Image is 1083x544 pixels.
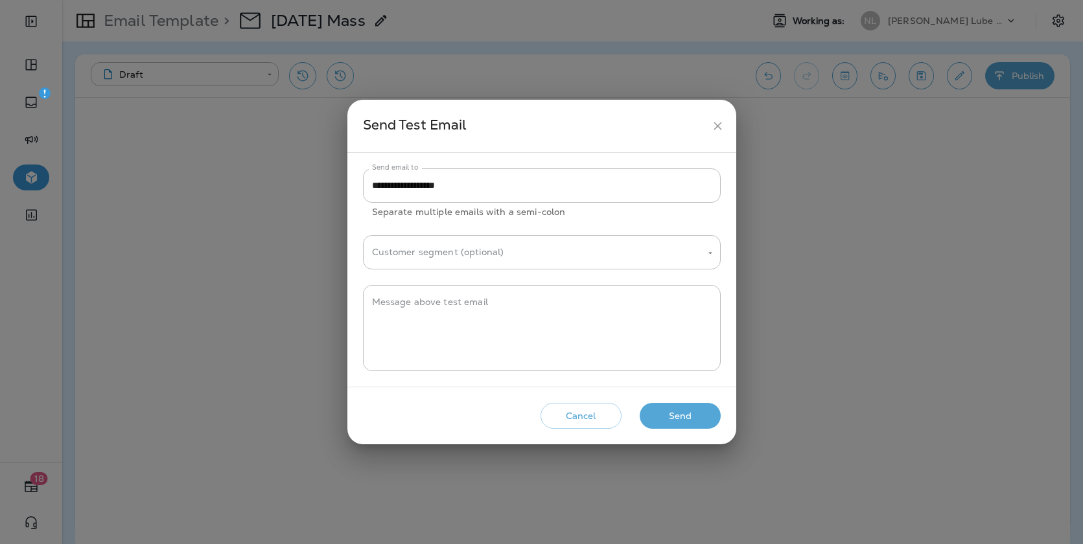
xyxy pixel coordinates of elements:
button: Open [705,247,716,259]
label: Send email to [372,163,418,172]
p: Separate multiple emails with a semi-colon [372,205,712,220]
button: Cancel [541,403,622,429]
div: Send Test Email [363,114,706,138]
button: close [706,114,730,138]
button: Send [640,403,721,429]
